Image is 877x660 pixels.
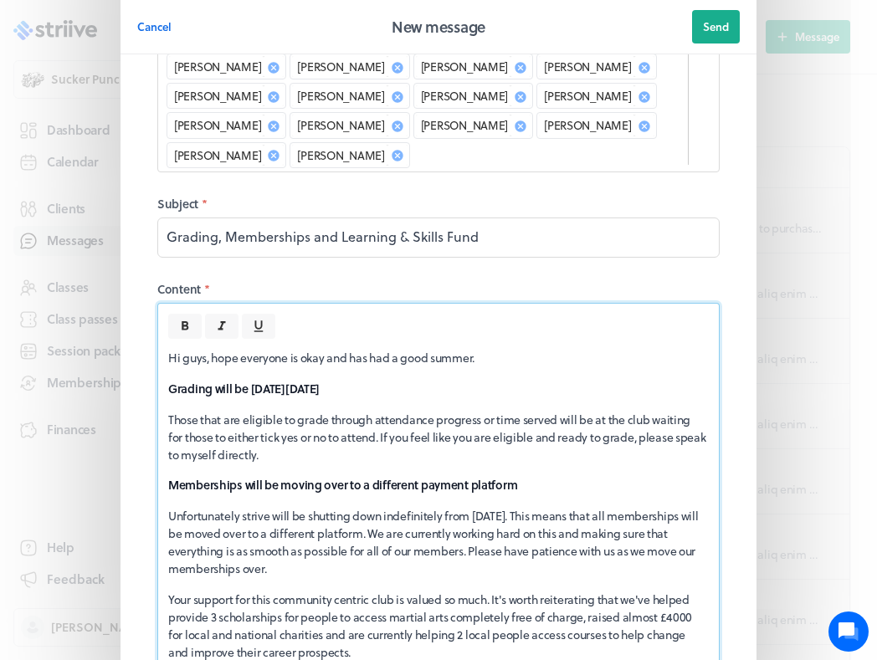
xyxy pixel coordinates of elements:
[157,196,720,212] label: Subject
[25,81,310,108] h1: Hi [PERSON_NAME]
[169,115,264,136] div: [PERSON_NAME]
[168,380,320,397] strong: Grading will be [DATE][DATE]
[25,111,310,165] h2: We're here to help. Ask us anything!
[416,56,510,77] div: [PERSON_NAME]
[539,115,633,136] div: [PERSON_NAME]
[168,476,517,494] strong: Memberships will be moving over to a different payment platform
[416,85,510,106] div: [PERSON_NAME]
[168,411,709,463] p: Those that are eligible to grade through attendance progress or time served will be at the club w...
[49,288,299,321] input: Search articles
[703,19,729,34] span: Send
[108,205,201,218] span: New conversation
[392,15,485,38] h2: New message
[292,145,387,166] div: [PERSON_NAME]
[539,56,633,77] div: [PERSON_NAME]
[292,85,387,106] div: [PERSON_NAME]
[416,115,510,136] div: [PERSON_NAME]
[168,507,709,577] p: Unfortunately strive will be shutting down indefinitely from [DATE]. This means that all membersh...
[169,145,264,166] div: [PERSON_NAME]
[23,260,312,280] p: Find an answer quickly
[169,85,264,106] div: [PERSON_NAME]
[828,611,869,652] iframe: gist-messenger-bubble-iframe
[168,349,709,366] p: Hi guys, hope everyone is okay and has had a good summer.
[137,19,172,34] span: Cancel
[539,85,633,106] div: [PERSON_NAME]
[692,10,740,43] button: Send
[169,56,264,77] div: [PERSON_NAME]
[26,195,309,228] button: New conversation
[292,115,387,136] div: [PERSON_NAME]
[157,281,720,298] label: Content
[292,56,387,77] div: [PERSON_NAME]
[137,10,172,43] button: Cancel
